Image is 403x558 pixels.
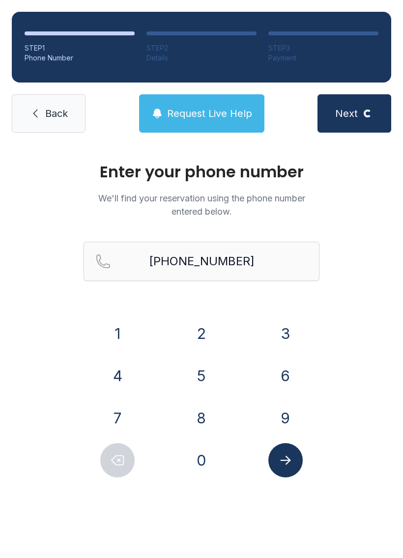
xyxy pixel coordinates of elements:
[84,164,319,180] h1: Enter your phone number
[268,43,378,53] div: STEP 3
[268,53,378,63] div: Payment
[25,43,135,53] div: STEP 1
[335,107,358,120] span: Next
[146,43,257,53] div: STEP 2
[268,443,303,477] button: Submit lookup form
[184,443,219,477] button: 0
[184,359,219,393] button: 5
[100,443,135,477] button: Delete number
[25,53,135,63] div: Phone Number
[100,316,135,351] button: 1
[167,107,252,120] span: Request Live Help
[100,401,135,435] button: 7
[84,242,319,281] input: Reservation phone number
[184,401,219,435] button: 8
[45,107,68,120] span: Back
[146,53,257,63] div: Details
[268,401,303,435] button: 9
[184,316,219,351] button: 2
[268,316,303,351] button: 3
[100,359,135,393] button: 4
[268,359,303,393] button: 6
[84,192,319,218] p: We'll find your reservation using the phone number entered below.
